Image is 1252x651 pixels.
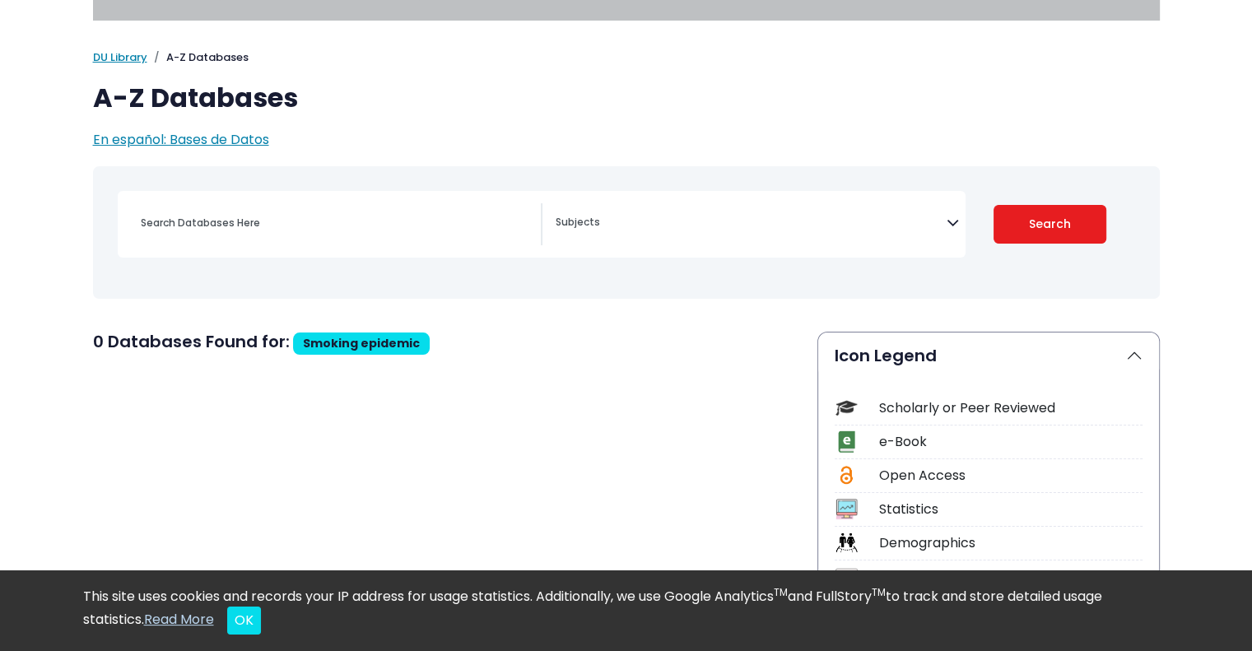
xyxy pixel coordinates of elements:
img: Icon Statistics [835,498,858,520]
div: Scholarly or Peer Reviewed [879,398,1143,418]
span: Smoking epidemic [303,335,420,351]
div: Statistics [879,500,1143,519]
img: Icon Scholarly or Peer Reviewed [835,397,858,419]
img: Icon Open Access [836,464,857,486]
div: This site uses cookies and records your IP address for usage statistics. Additionally, we use Goo... [83,587,1170,635]
div: Open Access [879,466,1143,486]
img: Icon Demographics [835,532,858,554]
li: A-Z Databases [147,49,249,66]
button: Submit for Search Results [994,205,1106,244]
input: Search database by title or keyword [131,211,541,235]
a: En español: Bases de Datos [93,130,269,149]
img: Icon Audio & Video [835,565,858,588]
button: Icon Legend [818,332,1159,379]
sup: TM [774,585,788,599]
button: Close [227,607,261,635]
img: Icon e-Book [835,430,858,453]
textarea: Search [556,217,947,230]
div: Audio & Video [879,567,1143,587]
nav: Search filters [93,166,1160,299]
div: e-Book [879,432,1143,452]
h1: A-Z Databases [93,82,1160,114]
nav: breadcrumb [93,49,1160,66]
a: Read More [144,610,214,629]
span: 0 Databases Found for: [93,330,290,353]
sup: TM [872,585,886,599]
div: Demographics [879,533,1143,553]
a: DU Library [93,49,147,65]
